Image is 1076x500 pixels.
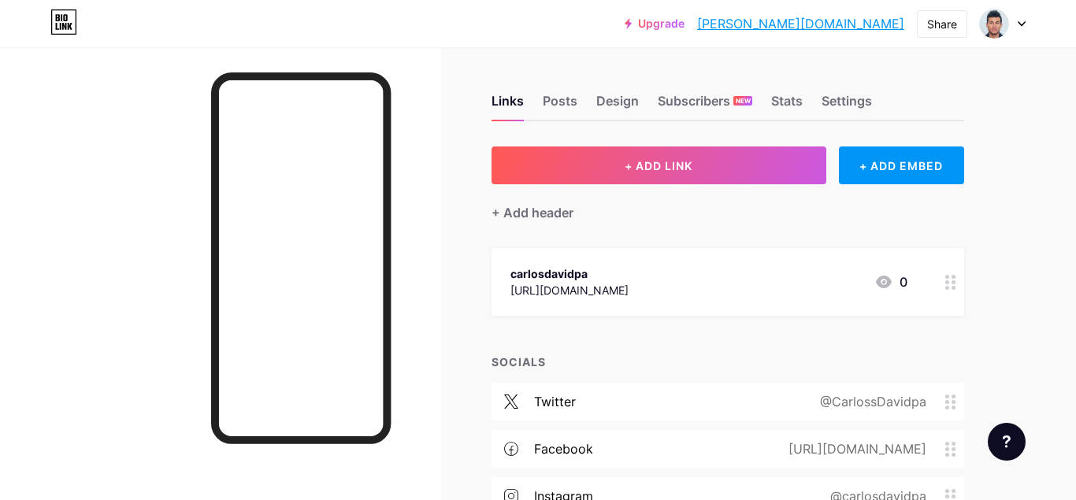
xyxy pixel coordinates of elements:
div: [URL][DOMAIN_NAME] [763,439,945,458]
img: carda [979,9,1009,39]
div: Design [596,91,639,120]
div: 0 [874,272,907,291]
div: @CarlossDavidpa [795,392,945,411]
div: Posts [543,91,577,120]
div: Links [492,91,524,120]
button: + ADD LINK [492,146,826,184]
div: carlosdavidpa [510,265,629,282]
a: Upgrade [625,17,685,30]
div: facebook [534,439,593,458]
div: Subscribers [658,91,752,120]
div: Share [927,16,957,32]
div: + Add header [492,203,573,222]
div: [URL][DOMAIN_NAME] [510,282,629,298]
div: Settings [822,91,872,120]
span: NEW [736,96,751,106]
a: [PERSON_NAME][DOMAIN_NAME] [697,14,904,33]
div: twitter [534,392,576,411]
div: Stats [771,91,803,120]
div: SOCIALS [492,354,964,370]
span: + ADD LINK [625,159,692,172]
div: + ADD EMBED [839,146,964,184]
